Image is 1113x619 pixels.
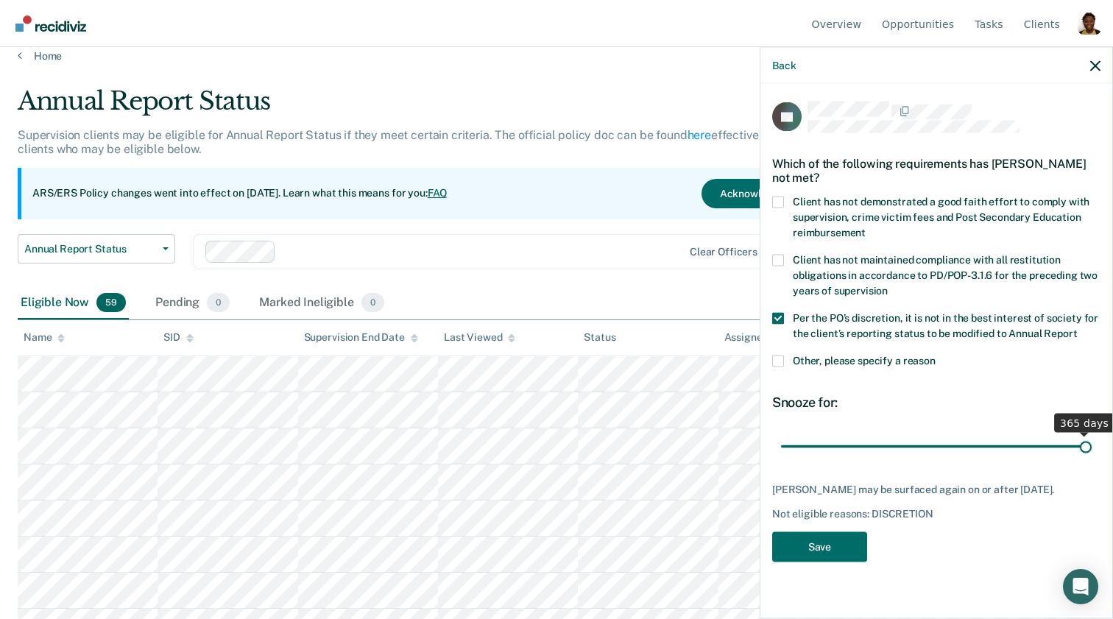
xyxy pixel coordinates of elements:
[772,531,867,562] button: Save
[18,86,852,128] div: Annual Report Status
[688,128,711,142] a: here
[207,293,230,312] span: 0
[793,195,1089,238] span: Client has not demonstrated a good faith effort to comply with supervision, crime victim fees and...
[256,287,387,319] div: Marked Ineligible
[18,49,1095,63] a: Home
[152,287,233,319] div: Pending
[793,311,1098,339] span: Per the PO’s discretion, it is not in the best interest of society for the client’s reporting sta...
[772,508,1100,520] div: Not eligible reasons: DISCRETION
[793,354,936,366] span: Other, please specify a reason
[18,287,129,319] div: Eligible Now
[96,293,126,312] span: 59
[772,394,1100,410] div: Snooze for:
[772,59,796,71] button: Back
[444,331,515,344] div: Last Viewed
[584,331,615,344] div: Status
[32,186,448,201] p: ARS/ERS Policy changes went into effect on [DATE]. Learn what this means for you:
[24,331,65,344] div: Name
[24,243,157,255] span: Annual Report Status
[772,144,1100,196] div: Which of the following requirements has [PERSON_NAME] not met?
[304,331,418,344] div: Supervision End Date
[163,331,194,344] div: SID
[724,331,794,344] div: Assigned to
[18,128,842,156] p: Supervision clients may be eligible for Annual Report Status if they meet certain criteria. The o...
[772,483,1100,495] div: [PERSON_NAME] may be surfaced again on or after [DATE].
[690,246,757,258] div: Clear officers
[361,293,384,312] span: 0
[15,15,86,32] img: Recidiviz
[702,179,841,208] button: Acknowledge & Close
[793,253,1098,296] span: Client has not maintained compliance with all restitution obligations in accordance to PD/POP-3.1...
[1078,11,1101,35] button: Profile dropdown button
[428,187,448,199] a: FAQ
[1063,569,1098,604] div: Open Intercom Messenger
